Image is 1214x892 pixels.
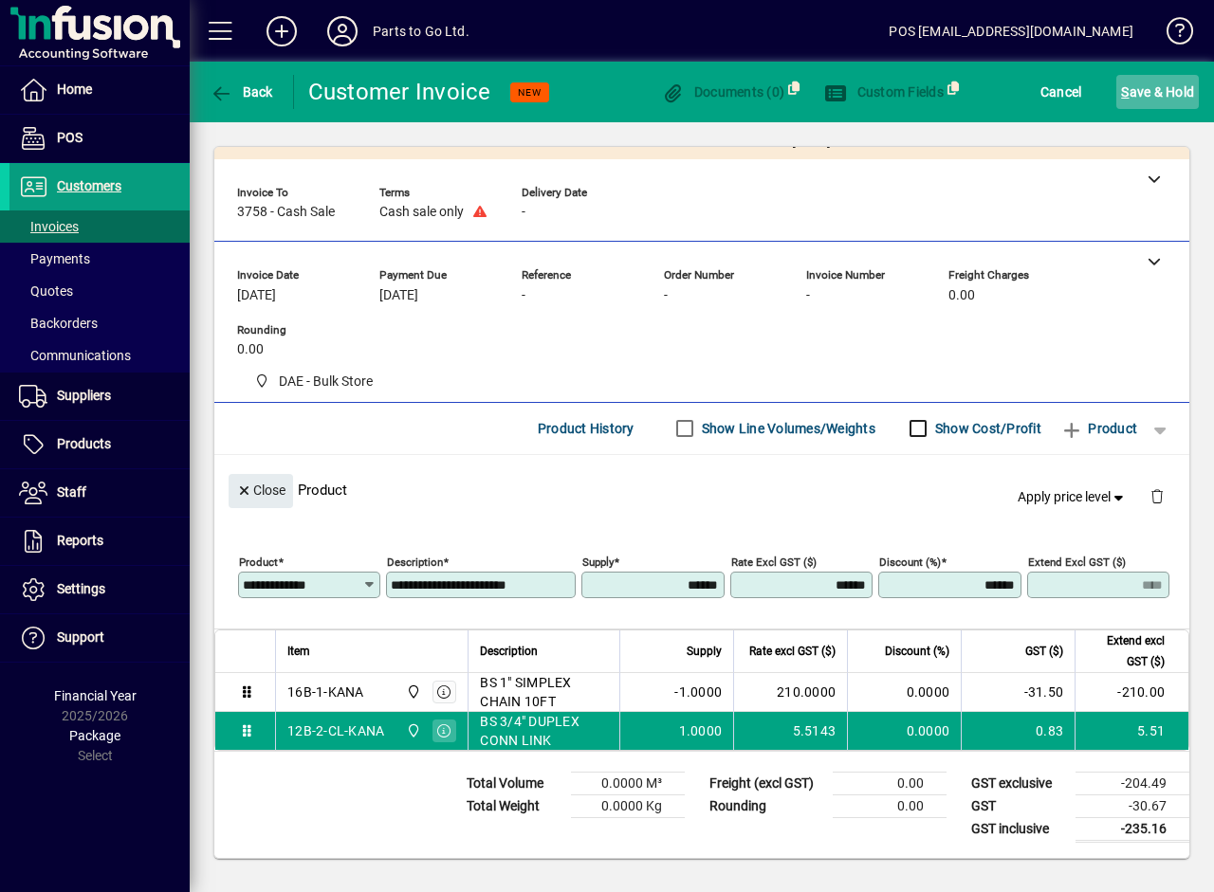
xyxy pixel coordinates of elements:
button: Close [229,474,293,508]
span: Rounding [237,324,351,337]
td: -30.67 [1076,794,1189,817]
span: Description [480,641,538,662]
span: Custom Fields [824,84,944,100]
td: 0.00 [833,794,947,817]
span: Documents (0) [661,84,784,100]
span: Invoices [19,219,79,234]
td: GST inclusive [962,817,1076,841]
span: ave & Hold [1121,77,1194,107]
td: Freight (excl GST) [700,772,833,794]
span: Reports [57,533,103,548]
a: Support [9,614,190,662]
div: Parts to Go Ltd. [373,16,469,46]
td: GST [962,794,1076,817]
td: -235.16 [1076,817,1189,841]
span: - [522,288,525,303]
button: Save & Hold [1116,75,1199,109]
span: Cancel [1040,77,1082,107]
app-page-header-button: Close [224,482,298,499]
span: Product History [538,413,635,444]
span: DAE - Bulk Store [247,370,380,393]
span: Supply [687,641,722,662]
span: - [664,288,668,303]
td: -31.50 [961,673,1075,712]
span: Apply price level [1018,487,1128,507]
span: Extend excl GST ($) [1087,630,1165,672]
div: 16B-1-KANA [287,683,364,701]
td: Total Weight [457,794,571,817]
button: Back [205,75,278,109]
span: Support [57,629,104,645]
span: POS [57,130,83,145]
td: GST exclusive [962,772,1076,794]
span: S [1121,84,1129,100]
mat-label: Discount (%) [879,555,941,568]
label: Show Line Volumes/Weights [698,419,875,438]
button: Delete [1134,474,1180,519]
span: Suppliers [57,388,111,403]
span: Quotes [19,283,73,299]
div: POS [EMAIL_ADDRESS][DOMAIN_NAME] [889,16,1133,46]
span: DAE - Bulk Store [279,372,373,391]
button: Product History [530,411,642,446]
span: Products [57,436,111,451]
a: Suppliers [9,373,190,420]
span: BS 1" SIMPLEX CHAIN 10FT [480,673,608,711]
span: BS 3/4" DUPLEX CONN LINK [480,712,608,750]
span: Close [236,475,285,506]
span: Customers [57,178,121,193]
div: 12B-2-CL-KANA [287,721,384,740]
mat-label: Description [387,555,443,568]
span: DAE - Bulk Store [401,682,423,702]
span: 0.00 [237,342,264,357]
span: Cash sale only [379,205,464,220]
a: Reports [9,518,190,565]
td: 0.0000 Kg [571,794,685,817]
span: -1.0000 [674,683,722,701]
button: Cancel [1036,75,1087,109]
mat-label: Supply [582,555,614,568]
span: - [522,205,525,220]
button: Apply price level [1010,480,1135,514]
span: GST ($) [1025,641,1063,662]
a: Settings [9,566,190,613]
span: 3758 - Cash Sale [237,205,335,220]
td: Total Volume [457,772,571,794]
button: Documents (0) [656,75,789,109]
td: -204.49 [1076,772,1189,794]
a: Backorders [9,307,190,339]
span: DAE - Bulk Store [401,720,423,741]
span: 0.00 [948,288,975,303]
a: Quotes [9,275,190,307]
td: 0.0000 M³ [571,772,685,794]
app-page-header-button: Back [190,75,294,109]
button: Product [1051,411,1147,446]
span: NEW [518,86,542,99]
div: 210.0000 [745,683,836,701]
span: 1.0000 [679,721,723,740]
a: POS [9,115,190,162]
button: Custom Fields [819,75,948,109]
mat-label: Extend excl GST ($) [1028,555,1126,568]
span: Home [57,82,92,97]
span: Item [287,641,310,662]
app-page-header-button: Delete [1134,487,1180,504]
span: Product [1060,413,1137,444]
span: [DATE] [379,288,418,303]
a: Invoices [9,210,190,243]
span: Package [69,728,120,743]
td: 0.0000 [847,712,961,750]
span: Communications [19,348,131,363]
td: 0.0000 [847,673,961,712]
a: Staff [9,469,190,517]
div: Product [214,455,1189,524]
td: 0.00 [833,772,947,794]
span: Back [210,84,273,100]
button: Profile [312,14,373,48]
div: 5.5143 [745,721,836,740]
a: Communications [9,339,190,372]
span: Discount (%) [885,641,949,662]
span: - [806,288,810,303]
span: Backorders [19,316,98,331]
td: 0.83 [961,712,1075,750]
